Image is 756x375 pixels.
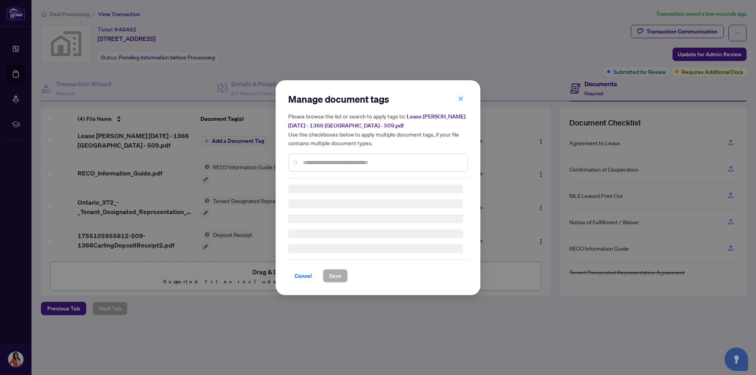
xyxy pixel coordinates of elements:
[458,96,463,101] span: close
[288,113,465,129] span: Lease [PERSON_NAME] [DATE] - 1366 [GEOGRAPHIC_DATA] - 509.pdf
[288,112,468,147] h5: Please browse the list or search to apply tags to: Use the checkboxes below to apply multiple doc...
[295,270,312,282] span: Cancel
[288,269,318,283] button: Cancel
[724,347,748,371] button: Open asap
[288,93,468,105] h2: Manage document tags
[323,269,348,283] button: Save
